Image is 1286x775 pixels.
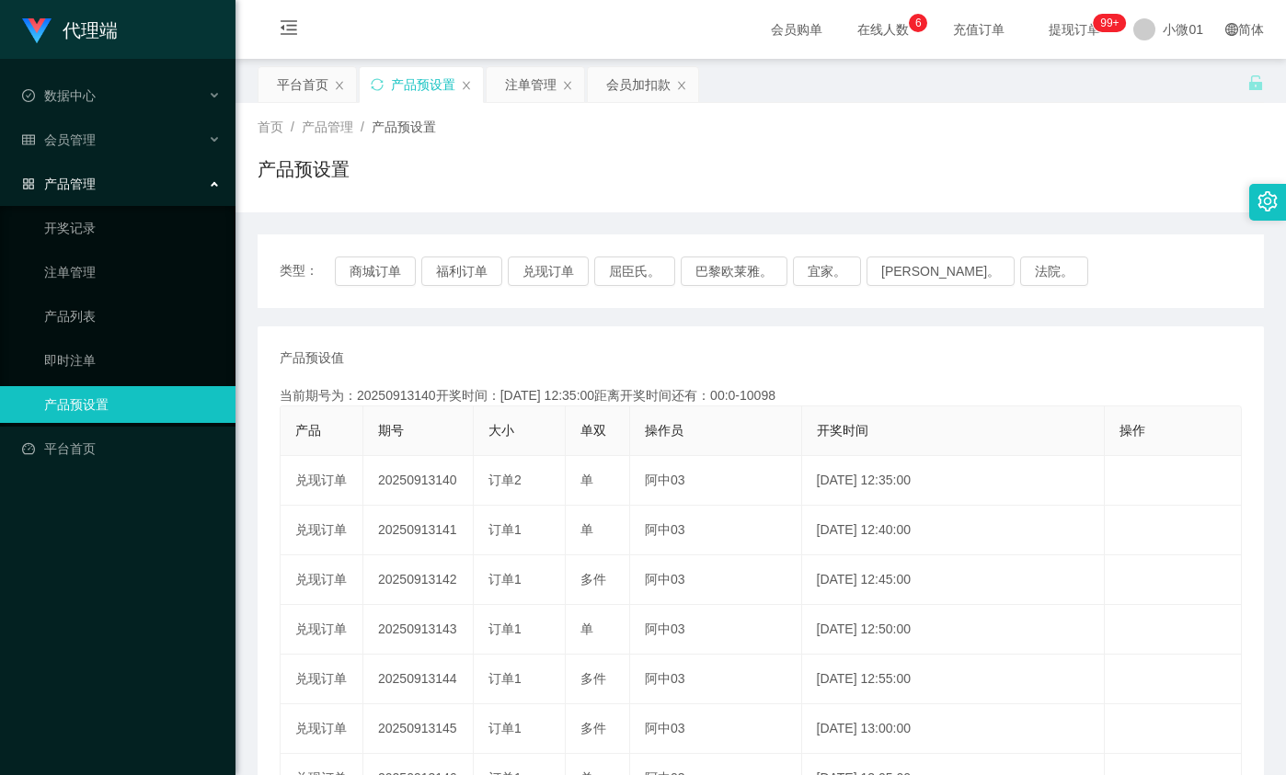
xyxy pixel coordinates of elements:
[22,89,35,102] i: 图标： check-circle-o
[44,342,221,379] a: 即时注单
[461,80,472,91] i: 图标： 关闭
[258,1,320,60] i: 图标： menu-fold
[1257,191,1278,211] i: 图标： 设置
[802,704,1106,754] td: [DATE] 13:00:00
[676,80,687,91] i: 图标： 关闭
[580,522,593,537] span: 单
[580,721,606,735] span: 多件
[363,555,474,605] td: 20250913142
[22,177,35,190] i: 图标： AppStore-O
[802,655,1106,704] td: [DATE] 12:55:00
[258,155,350,183] h1: 产品预设置
[645,423,683,438] span: 操作员
[488,721,522,735] span: 订单1
[580,671,606,686] span: 多件
[44,132,96,147] font: 会员管理
[22,18,52,44] img: logo.9652507e.png
[1093,14,1126,32] sup: 1185
[302,120,353,134] span: 产品管理
[915,14,922,32] p: 6
[1020,256,1088,286] button: 法院。
[22,22,118,37] a: 代理端
[867,256,1015,286] button: [PERSON_NAME]。
[363,655,474,704] td: 20250913144
[363,605,474,655] td: 20250913143
[363,704,474,754] td: 20250913145
[594,256,675,286] button: 屈臣氏。
[630,555,802,605] td: 阿中03
[488,423,514,438] span: 大小
[63,1,118,60] h1: 代理端
[281,704,363,754] td: 兑现订单
[291,120,294,134] span: /
[295,423,321,438] span: 产品
[562,80,573,91] i: 图标： 关闭
[22,430,221,467] a: 图标： 仪表板平台首页
[793,256,861,286] button: 宜家。
[630,704,802,754] td: 阿中03
[802,506,1106,555] td: [DATE] 12:40:00
[630,456,802,506] td: 阿中03
[857,22,909,37] font: 在线人数
[280,256,335,286] span: 类型：
[802,456,1106,506] td: [DATE] 12:35:00
[488,473,522,487] span: 订单2
[1120,423,1145,438] span: 操作
[606,67,671,102] div: 会员加扣款
[281,605,363,655] td: 兑现订单
[371,78,384,91] i: 图标： 同步
[488,522,522,537] span: 订单1
[508,256,589,286] button: 兑现订单
[953,22,1005,37] font: 充值订单
[334,80,345,91] i: 图标： 关闭
[44,386,221,423] a: 产品预设置
[281,655,363,704] td: 兑现订单
[22,133,35,146] i: 图标： table
[488,572,522,587] span: 订单1
[363,506,474,555] td: 20250913141
[909,14,927,32] sup: 6
[335,256,416,286] button: 商城订单
[281,555,363,605] td: 兑现订单
[580,423,606,438] span: 单双
[580,621,593,636] span: 单
[391,67,455,102] div: 产品预设置
[363,456,474,506] td: 20250913140
[1238,22,1264,37] font: 简体
[421,256,502,286] button: 福利订单
[281,506,363,555] td: 兑现订单
[361,120,364,134] span: /
[372,120,436,134] span: 产品预设置
[44,88,96,103] font: 数据中心
[44,177,96,191] font: 产品管理
[580,572,606,587] span: 多件
[630,655,802,704] td: 阿中03
[1225,23,1238,36] i: 图标： global
[44,210,221,246] a: 开奖记录
[802,555,1106,605] td: [DATE] 12:45:00
[681,256,787,286] button: 巴黎欧莱雅。
[277,67,328,102] div: 平台首页
[630,605,802,655] td: 阿中03
[1049,22,1100,37] font: 提现订单
[580,473,593,487] span: 单
[44,254,221,291] a: 注单管理
[488,621,522,636] span: 订单1
[505,67,557,102] div: 注单管理
[802,605,1106,655] td: [DATE] 12:50:00
[281,456,363,506] td: 兑现订单
[630,506,802,555] td: 阿中03
[817,423,868,438] span: 开奖时间
[280,386,1242,405] div: 当前期号为：20250913140开奖时间：[DATE] 12:35:00距离开奖时间还有：00:0-10098
[258,120,283,134] span: 首页
[488,671,522,686] span: 订单1
[1247,74,1264,91] i: 图标： 解锁
[44,298,221,335] a: 产品列表
[378,423,404,438] span: 期号
[280,348,344,368] span: 产品预设值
